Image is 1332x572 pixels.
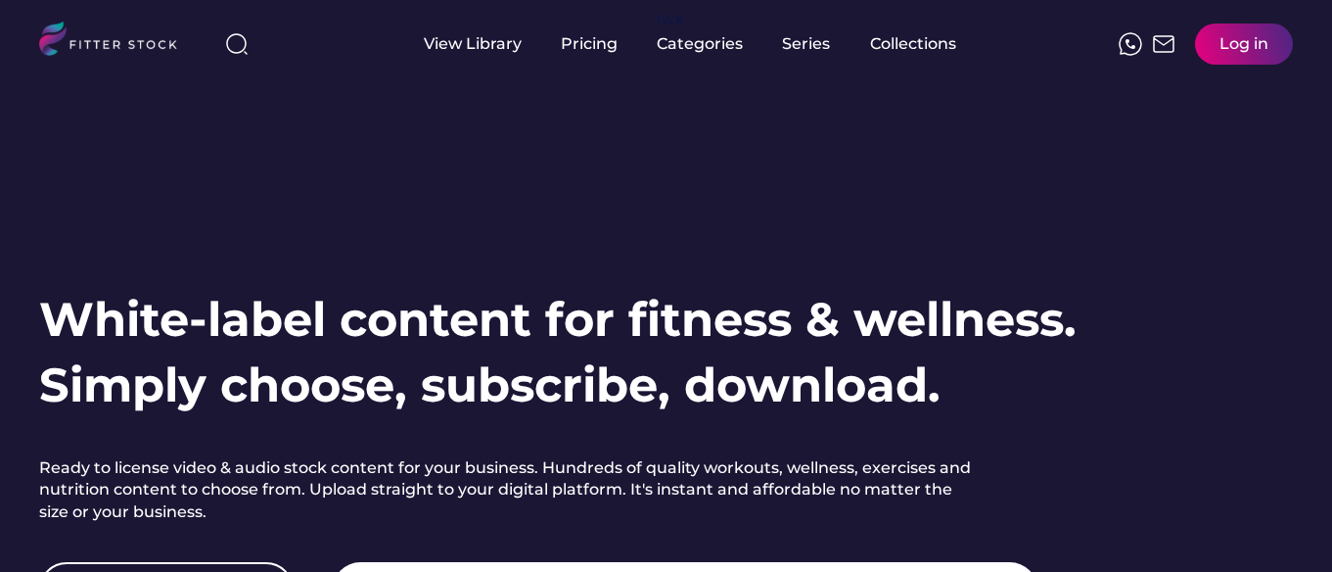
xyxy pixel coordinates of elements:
[39,457,979,523] h2: Ready to license video & audio stock content for your business. Hundreds of quality workouts, wel...
[1219,33,1268,55] div: Log in
[1152,32,1175,56] img: Frame%2051.svg
[657,10,682,29] div: fvck
[225,32,249,56] img: search-normal%203.svg
[1119,32,1142,56] img: meteor-icons_whatsapp%20%281%29.svg
[657,33,743,55] div: Categories
[561,33,618,55] div: Pricing
[39,22,194,62] img: LOGO.svg
[782,33,831,55] div: Series
[39,287,1077,418] h1: White-label content for fitness & wellness. Simply choose, subscribe, download.
[424,33,522,55] div: View Library
[870,33,956,55] div: Collections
